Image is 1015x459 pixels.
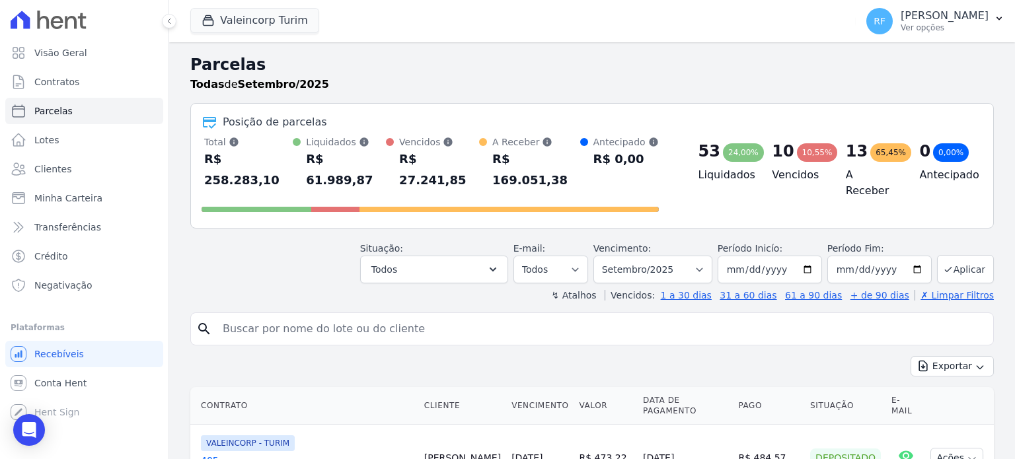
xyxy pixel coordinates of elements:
div: R$ 169.051,38 [492,149,580,191]
label: Vencimento: [593,243,651,254]
div: Posição de parcelas [223,114,327,130]
div: 13 [846,141,868,162]
div: R$ 0,00 [593,149,659,170]
a: Conta Hent [5,370,163,396]
div: Vencidos [399,135,479,149]
button: Todos [360,256,508,283]
span: Visão Geral [34,46,87,59]
h4: Vencidos [772,167,825,183]
th: E-mail [886,387,925,425]
div: 10,55% [797,143,838,162]
a: Negativação [5,272,163,299]
span: VALEINCORP - TURIM [201,435,295,451]
div: 0,00% [933,143,969,162]
a: Recebíveis [5,341,163,367]
a: Parcelas [5,98,163,124]
a: 61 a 90 dias [785,290,842,300]
span: Crédito [34,250,68,263]
span: Lotes [34,133,59,147]
a: Minha Carteira [5,185,163,211]
th: Vencimento [506,387,574,425]
div: 53 [698,141,720,162]
div: R$ 258.283,10 [204,149,293,191]
th: Data de Pagamento [638,387,733,425]
a: Visão Geral [5,40,163,66]
strong: Todas [190,78,225,90]
label: Situação: [360,243,403,254]
label: Período Fim: [827,242,932,256]
div: 65,45% [870,143,911,162]
th: Pago [733,387,805,425]
button: Exportar [911,356,994,376]
a: Crédito [5,243,163,269]
span: Minha Carteira [34,192,102,205]
label: E-mail: [513,243,546,254]
p: Ver opções [901,22,989,33]
h4: Liquidados [698,167,751,183]
p: de [190,77,329,92]
strong: Setembro/2025 [238,78,329,90]
span: Contratos [34,75,79,88]
div: 0 [919,141,930,162]
span: Negativação [34,279,93,292]
span: RF [874,17,885,26]
a: Transferências [5,214,163,240]
div: Open Intercom Messenger [13,414,45,446]
span: Recebíveis [34,347,84,361]
a: 31 a 60 dias [720,290,776,300]
span: Transferências [34,221,101,234]
th: Valor [574,387,638,425]
p: [PERSON_NAME] [901,9,989,22]
i: search [196,321,212,337]
a: ✗ Limpar Filtros [915,290,994,300]
a: Clientes [5,156,163,182]
label: Período Inicío: [718,243,782,254]
div: R$ 27.241,85 [399,149,479,191]
span: Conta Hent [34,376,87,390]
span: Clientes [34,162,71,176]
div: 24,00% [723,143,764,162]
a: + de 90 dias [850,290,909,300]
div: 10 [772,141,794,162]
span: Todos [371,262,397,277]
h2: Parcelas [190,53,994,77]
label: ↯ Atalhos [551,290,596,300]
button: RF [PERSON_NAME] Ver opções [856,3,1015,40]
th: Cliente [419,387,506,425]
a: Lotes [5,127,163,153]
button: Aplicar [937,255,994,283]
a: 1 a 30 dias [661,290,712,300]
button: Valeincorp Turim [190,8,319,33]
div: Antecipado [593,135,659,149]
th: Situação [805,387,886,425]
div: Liquidados [306,135,386,149]
div: R$ 61.989,87 [306,149,386,191]
div: Total [204,135,293,149]
label: Vencidos: [605,290,655,300]
h4: A Receber [846,167,899,199]
div: A Receber [492,135,580,149]
th: Contrato [190,387,419,425]
input: Buscar por nome do lote ou do cliente [215,316,988,342]
span: Parcelas [34,104,73,118]
h4: Antecipado [919,167,972,183]
a: Contratos [5,69,163,95]
div: Plataformas [11,320,158,335]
